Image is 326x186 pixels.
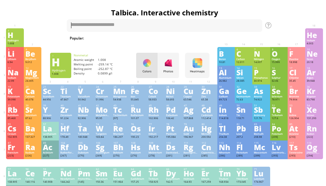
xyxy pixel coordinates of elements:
div: 45 [149,104,163,107]
div: 92.906 [78,117,92,120]
div: Rhodium [149,114,163,117]
div: 88.906 [43,117,57,120]
div: Astatine [289,132,304,135]
div: Palladium [166,114,181,117]
div: Hf [60,125,75,132]
div: 10 [307,48,321,51]
div: Cesium [8,132,22,135]
div: Sr [25,106,40,113]
div: 49 [219,104,233,107]
div: 112.414 [201,117,216,120]
div: Xe [307,106,321,113]
div: Kr [307,88,321,94]
div: 17 [289,67,304,70]
div: Rhenium [113,132,128,135]
div: Photos [158,69,179,73]
div: H [8,32,22,38]
div: Rb [8,106,22,113]
div: 24 [96,85,110,88]
div: I [289,106,304,113]
div: 137.327 [25,135,40,139]
div: 56 [26,123,40,126]
div: 54 [307,104,321,107]
div: 76 [131,123,145,126]
div: Cobalt [149,95,163,98]
div: 32 [237,85,251,88]
div: Ga [219,88,233,94]
div: Titanium [60,95,75,98]
div: Chromium [96,95,110,98]
div: Co [149,88,163,94]
div: Arsenic [254,95,268,98]
div: Silver [184,114,198,117]
div: 48 [202,104,216,107]
div: 114.818 [219,117,233,120]
div: 118.71 [236,117,251,120]
div: 91.224 [60,117,75,120]
div: Al [219,69,233,76]
div: Osmium [131,132,145,135]
div: Os [131,125,145,132]
div: 22 [61,85,75,88]
div: 58.933 [149,98,163,102]
div: At [289,125,304,132]
div: Phosphorus [254,76,268,79]
div: 4.003 [307,42,321,46]
div: Br [289,88,304,94]
div: Rn [307,125,321,132]
div: 63.546 [184,98,198,102]
div: 30 [202,85,216,88]
div: Atomic weight [74,58,98,62]
div: 50 [237,104,251,107]
div: 6.94 [8,61,22,64]
div: Neon [307,58,321,61]
div: Ir [149,125,163,132]
div: Boiling point [74,67,98,71]
div: 85 [289,123,304,126]
div: Zr [60,106,75,113]
div: Bismuth [254,132,268,135]
div: 178.49 [60,135,75,139]
div: N [254,50,268,57]
div: Popular: [70,35,92,43]
div: 37 [8,104,22,107]
div: 13 [219,67,233,70]
div: S [272,69,286,76]
div: 43 [113,104,128,107]
div: 32.06 [272,79,286,83]
div: As [254,88,268,94]
div: 87.62 [25,117,40,120]
div: Zn [201,88,216,94]
div: Ba [25,125,40,132]
div: 1.008 [8,42,22,46]
div: Sb [254,106,268,113]
div: 41 [78,104,92,107]
div: Aluminium [219,76,233,79]
div: 83.798 [307,98,321,102]
div: Si [236,69,251,76]
div: Tantalum [78,132,92,135]
div: 132.905 [8,135,22,139]
div: Density [74,71,98,75]
div: Germanium [236,95,251,98]
div: Cl [289,69,304,76]
div: 106.42 [166,117,181,120]
div: 1.008 [52,72,69,77]
div: Sc [43,88,57,94]
div: 12.011 [236,61,251,64]
div: 1 [52,54,69,57]
div: 12 [26,67,40,70]
div: 34 [272,85,286,88]
div: Zinc [201,95,216,98]
div: 47 [184,104,198,107]
div: V [78,88,92,94]
div: Cr [96,88,110,94]
div: 50.942 [78,98,92,102]
div: Thallium [219,132,233,135]
div: Magnesium [25,76,40,79]
div: Molybdenum [96,114,110,117]
div: 0.0899 g/l [98,71,122,75]
div: 107.868 [184,117,198,120]
div: Pb [236,125,251,132]
div: 26.982 [219,79,233,83]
